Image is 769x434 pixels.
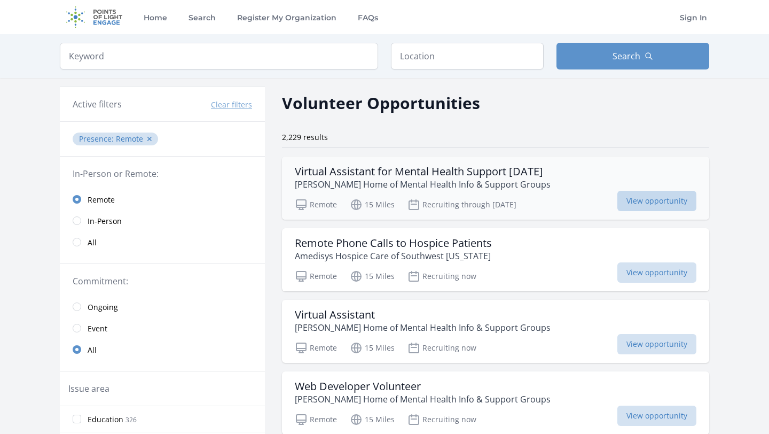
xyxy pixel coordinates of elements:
[88,216,122,227] span: In-Person
[88,323,107,334] span: Event
[211,99,252,110] button: Clear filters
[617,191,696,211] span: View opportunity
[350,342,395,354] p: 15 Miles
[295,198,337,211] p: Remote
[295,308,551,321] h3: Virtual Assistant
[146,134,153,144] button: ✕
[282,132,328,142] span: 2,229 results
[295,178,551,191] p: [PERSON_NAME] Home of Mental Health Info & Support Groups
[60,210,265,231] a: In-Person
[295,270,337,283] p: Remote
[88,237,97,248] span: All
[60,231,265,253] a: All
[391,43,544,69] input: Location
[73,415,81,423] input: Education 326
[282,300,709,363] a: Virtual Assistant [PERSON_NAME] Home of Mental Health Info & Support Groups Remote 15 Miles Recru...
[295,250,492,262] p: Amedisys Hospice Care of Southwest [US_STATE]
[295,321,551,334] p: [PERSON_NAME] Home of Mental Health Info & Support Groups
[73,98,122,111] h3: Active filters
[60,296,265,317] a: Ongoing
[88,302,118,313] span: Ongoing
[556,43,709,69] button: Search
[295,165,551,178] h3: Virtual Assistant for Mental Health Support [DATE]
[60,339,265,360] a: All
[407,198,516,211] p: Recruiting through [DATE]
[116,134,143,144] span: Remote
[60,317,265,339] a: Event
[350,413,395,426] p: 15 Miles
[617,262,696,283] span: View opportunity
[295,237,492,250] h3: Remote Phone Calls to Hospice Patients
[73,275,252,288] legend: Commitment:
[68,382,109,395] legend: Issue area
[350,270,395,283] p: 15 Miles
[295,380,551,393] h3: Web Developer Volunteer
[295,342,337,354] p: Remote
[282,91,480,115] h2: Volunteer Opportunities
[282,157,709,220] a: Virtual Assistant for Mental Health Support [DATE] [PERSON_NAME] Home of Mental Health Info & Sup...
[295,393,551,406] p: [PERSON_NAME] Home of Mental Health Info & Support Groups
[350,198,395,211] p: 15 Miles
[79,134,116,144] span: Presence :
[613,50,640,63] span: Search
[617,406,696,426] span: View opportunity
[407,270,476,283] p: Recruiting now
[617,334,696,354] span: View opportunity
[60,43,378,69] input: Keyword
[73,167,252,180] legend: In-Person or Remote:
[407,342,476,354] p: Recruiting now
[88,195,115,205] span: Remote
[60,189,265,210] a: Remote
[295,413,337,426] p: Remote
[407,413,476,426] p: Recruiting now
[125,415,137,424] span: 326
[88,414,123,425] span: Education
[88,345,97,355] span: All
[282,228,709,291] a: Remote Phone Calls to Hospice Patients Amedisys Hospice Care of Southwest [US_STATE] Remote 15 Mi...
